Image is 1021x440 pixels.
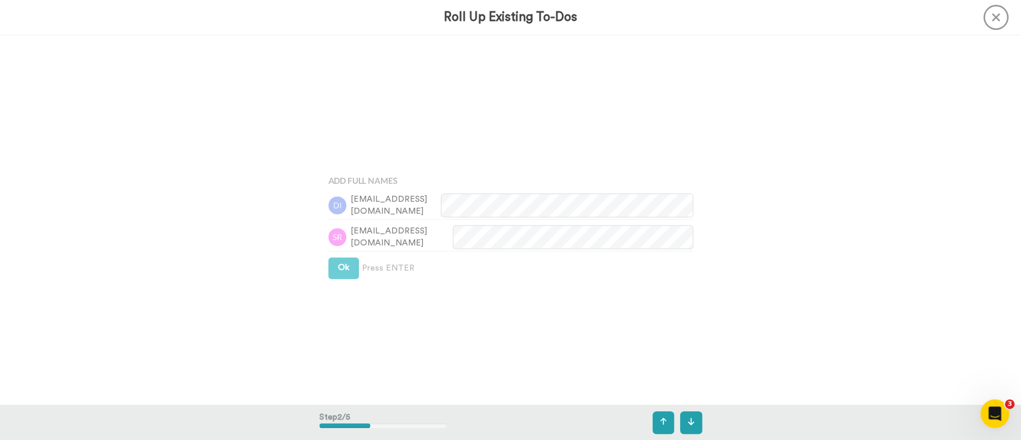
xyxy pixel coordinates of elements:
[319,405,447,440] div: Step 2 / 5
[351,193,441,217] span: [EMAIL_ADDRESS][DOMAIN_NAME]
[328,176,693,185] h4: Add Full Names
[444,10,577,24] h3: Roll Up Existing To-Dos
[338,263,349,272] span: Ok
[328,257,359,279] button: Ok
[328,228,346,246] img: sr.png
[351,225,453,249] span: [EMAIL_ADDRESS][DOMAIN_NAME]
[1005,399,1014,409] span: 3
[362,262,415,274] span: Press ENTER
[328,196,346,214] img: di.png
[980,399,1009,428] iframe: Intercom live chat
